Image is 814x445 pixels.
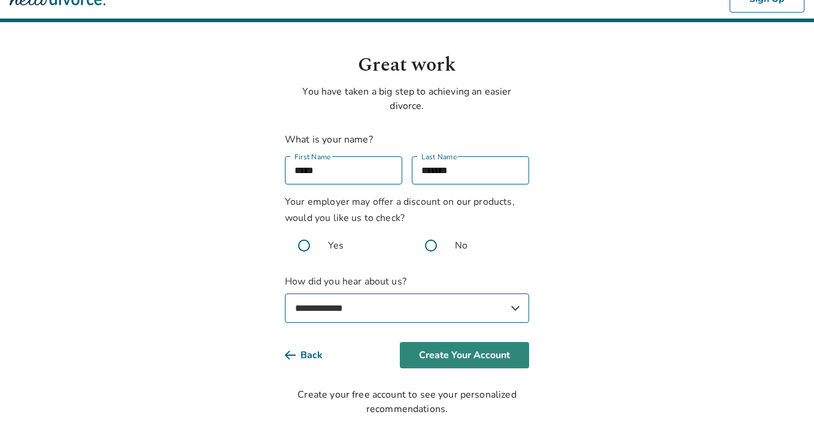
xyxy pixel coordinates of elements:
span: Your employer may offer a discount on our products, would you like us to check? [285,195,515,225]
label: Last Name [421,151,457,163]
div: Create your free account to see your personalized recommendations. [285,388,529,416]
label: First Name [294,151,331,163]
h1: Great work [285,51,529,80]
button: Back [285,342,342,368]
select: How did you hear about us? [285,293,529,323]
iframe: Chat Widget [754,388,814,445]
label: How did you hear about us? [285,274,529,323]
p: You have taken a big step to achieving an easier divorce. [285,84,529,113]
button: Create Your Account [400,342,529,368]
span: Yes [328,238,344,253]
label: What is your name? [285,133,373,146]
span: No [455,238,467,253]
